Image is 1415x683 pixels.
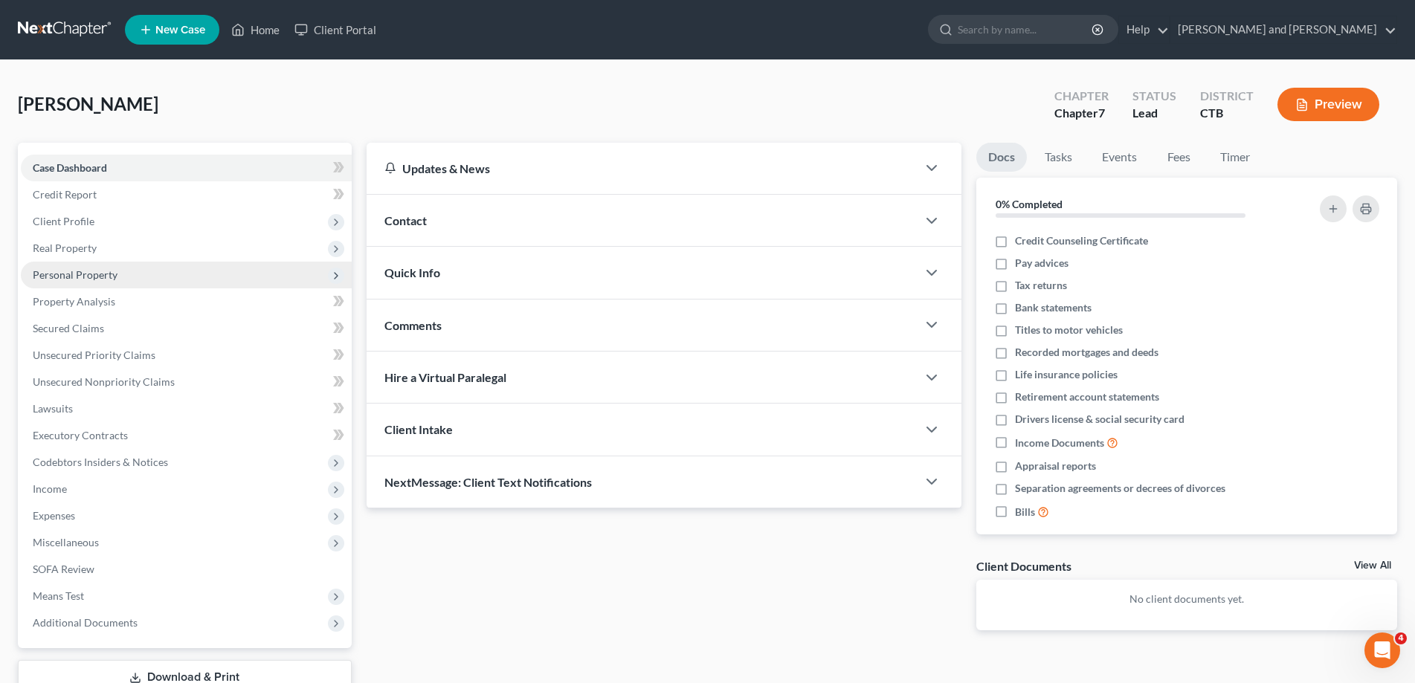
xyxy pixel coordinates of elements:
span: Lawsuits [33,402,73,415]
button: Preview [1277,88,1379,121]
span: SOFA Review [33,563,94,575]
span: Contact [384,213,427,227]
input: Search by name... [958,16,1094,43]
a: Tasks [1033,143,1084,172]
span: Retirement account statements [1015,389,1159,404]
div: Status [1132,88,1176,105]
span: Drivers license & social security card [1015,412,1184,427]
span: Appraisal reports [1015,459,1096,473]
a: View All [1354,560,1391,571]
a: [PERSON_NAME] and [PERSON_NAME] [1170,16,1396,43]
span: Credit Report [33,188,97,201]
a: Timer [1208,143,1262,172]
a: Unsecured Priority Claims [21,342,352,369]
a: Credit Report [21,181,352,208]
span: New Case [155,25,205,36]
span: Bills [1015,505,1035,519]
span: Unsecured Nonpriority Claims [33,375,175,388]
div: Updates & News [384,161,899,176]
div: Chapter [1054,105,1109,122]
span: Pay advices [1015,256,1068,271]
a: Executory Contracts [21,422,352,449]
span: Client Intake [384,422,453,436]
span: Comments [384,318,442,332]
span: Secured Claims [33,322,104,334]
a: Client Portal [287,16,384,43]
span: 4 [1395,632,1407,644]
span: Credit Counseling Certificate [1015,233,1148,248]
span: Income Documents [1015,436,1104,450]
a: Docs [976,143,1027,172]
span: Client Profile [33,215,94,227]
div: CTB [1200,105,1254,122]
span: Titles to motor vehicles [1015,323,1123,337]
a: Case Dashboard [21,155,352,181]
p: No client documents yet. [988,592,1385,606]
span: Income [33,482,67,495]
div: Client Documents [976,558,1071,574]
a: Events [1090,143,1149,172]
iframe: Intercom live chat [1364,632,1400,668]
span: [PERSON_NAME] [18,93,158,114]
span: Executory Contracts [33,429,128,441]
a: Fees [1155,143,1202,172]
span: Unsecured Priority Claims [33,349,155,361]
span: Recorded mortgages and deeds [1015,345,1158,360]
span: Tax returns [1015,278,1067,293]
span: Expenses [33,509,75,522]
div: Lead [1132,105,1176,122]
div: Chapter [1054,88,1109,105]
span: Additional Documents [33,616,138,629]
span: Real Property [33,242,97,254]
span: NextMessage: Client Text Notifications [384,475,592,489]
span: Bank statements [1015,300,1092,315]
span: Separation agreements or decrees of divorces [1015,481,1225,496]
a: Home [224,16,287,43]
a: Unsecured Nonpriority Claims [21,369,352,395]
span: Case Dashboard [33,161,107,174]
span: 7 [1098,106,1105,120]
span: Codebtors Insiders & Notices [33,456,168,468]
span: Life insurance policies [1015,367,1118,382]
span: Hire a Virtual Paralegal [384,370,506,384]
span: Quick Info [384,265,440,279]
span: Personal Property [33,268,117,281]
a: Help [1119,16,1169,43]
a: Property Analysis [21,288,352,315]
a: SOFA Review [21,556,352,583]
span: Means Test [33,589,84,602]
span: Property Analysis [33,295,115,308]
a: Lawsuits [21,395,352,422]
strong: 0% Completed [996,198,1063,210]
div: District [1200,88,1254,105]
span: Miscellaneous [33,536,99,548]
a: Secured Claims [21,315,352,342]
